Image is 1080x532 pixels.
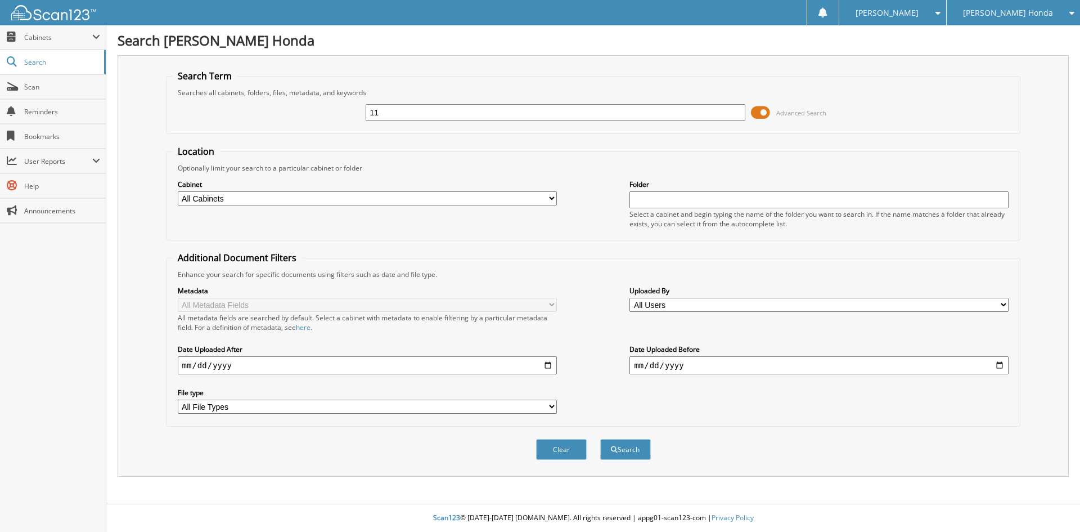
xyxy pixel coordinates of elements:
[433,513,460,522] span: Scan123
[118,31,1069,50] h1: Search [PERSON_NAME] Honda
[629,356,1009,374] input: end
[172,70,237,82] legend: Search Term
[629,209,1009,229] div: Select a cabinet and begin typing the name of the folder you want to search in. If the name match...
[24,82,100,92] span: Scan
[106,504,1080,532] div: © [DATE]-[DATE] [DOMAIN_NAME]. All rights reserved | appg01-scan123-com |
[712,513,754,522] a: Privacy Policy
[629,345,1009,354] label: Date Uploaded Before
[24,181,100,191] span: Help
[178,356,557,374] input: start
[1024,478,1080,532] iframe: Chat Widget
[24,206,100,216] span: Announcements
[24,157,92,166] span: User Reports
[172,145,220,158] legend: Location
[296,323,310,332] a: here
[172,163,1015,173] div: Optionally limit your search to a particular cabinet or folder
[24,57,98,67] span: Search
[536,439,587,460] button: Clear
[629,286,1009,296] label: Uploaded By
[172,270,1015,279] div: Enhance your search for specific documents using filters such as date and file type.
[11,5,96,20] img: scan123-logo-white.svg
[600,439,651,460] button: Search
[172,88,1015,97] div: Searches all cabinets, folders, files, metadata, and keywords
[963,10,1053,16] span: [PERSON_NAME] Honda
[24,107,100,117] span: Reminders
[178,345,557,354] label: Date Uploaded After
[856,10,919,16] span: [PERSON_NAME]
[178,313,557,332] div: All metadata fields are searched by default. Select a cabinet with metadata to enable filtering b...
[776,109,826,117] span: Advanced Search
[178,180,557,189] label: Cabinet
[24,132,100,141] span: Bookmarks
[172,252,302,264] legend: Additional Document Filters
[629,180,1009,189] label: Folder
[178,286,557,296] label: Metadata
[178,388,557,397] label: File type
[24,33,92,42] span: Cabinets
